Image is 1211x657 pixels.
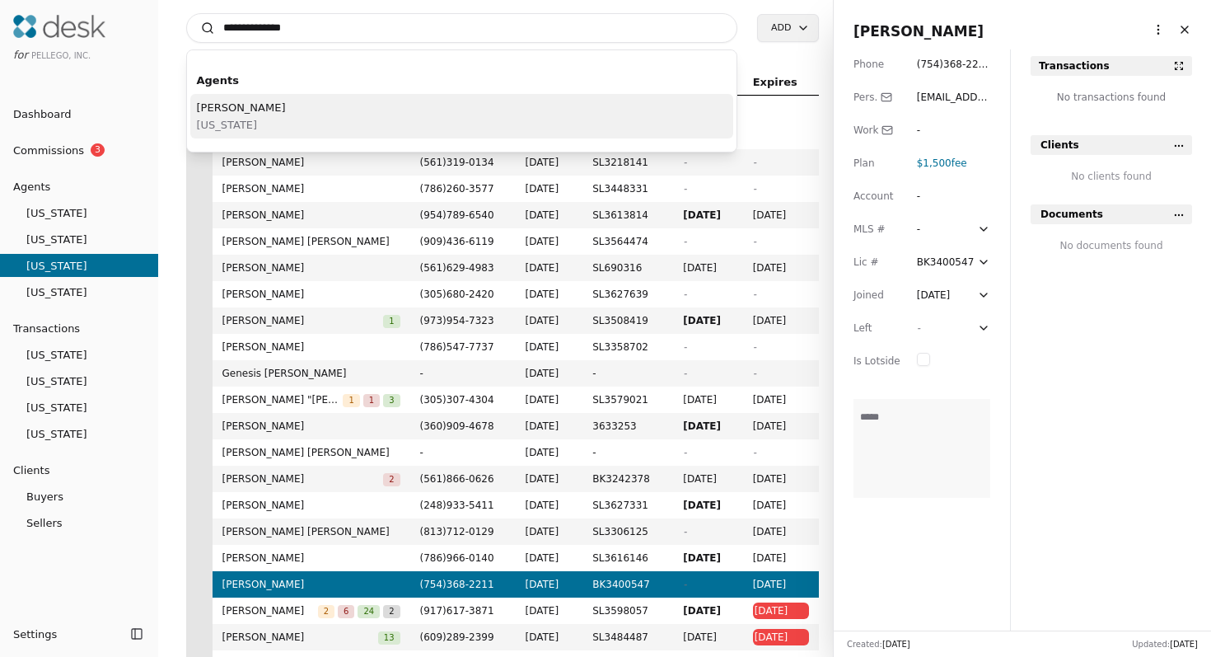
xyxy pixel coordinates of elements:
span: [DATE] [753,207,809,223]
span: [PERSON_NAME] [197,99,286,116]
span: - [683,341,686,353]
span: 1 [343,394,359,407]
span: - [420,444,506,461]
div: Work [853,122,900,138]
button: 1 [383,312,400,329]
span: [DATE] [526,286,573,303]
button: 2 [318,603,334,619]
span: Documents [1040,206,1103,223]
span: 3633253 [592,418,663,434]
span: SL690316 [592,260,663,276]
span: ( 609 ) 289 - 2399 [420,631,494,643]
span: for [13,49,28,61]
span: SL3564474 [592,233,663,250]
span: SL3613814 [592,207,663,223]
span: ( 754 ) 368 - 2211 [917,59,989,87]
span: [DATE] [683,603,732,619]
span: [DATE] [526,392,573,408]
span: [DATE] [753,260,809,276]
span: [PERSON_NAME] [222,629,378,645]
span: [DATE] [526,629,573,645]
span: [DATE] [526,523,573,540]
span: [DATE] [683,260,732,276]
span: ( 786 ) 966 - 0140 [420,552,494,564]
span: - [683,526,686,537]
span: Expires [753,73,797,92]
span: ( 909 ) 436 - 6119 [420,236,494,247]
span: ( 786 ) 260 - 3577 [420,183,494,195]
span: - [753,236,756,247]
button: 2 [383,471,400,487]
img: Desk [13,15,105,38]
span: [PERSON_NAME] [222,471,384,487]
span: [DATE] [753,471,809,487]
span: - [753,157,756,168]
span: - [753,368,756,379]
span: [PERSON_NAME] [PERSON_NAME] [222,523,400,540]
span: [DATE] [526,497,573,514]
span: ( 360 ) 909 - 4678 [420,420,494,432]
span: [DATE] [526,154,573,171]
span: [DATE] [753,312,809,329]
span: SL3306125 [592,523,663,540]
span: SL3508419 [592,312,663,329]
span: - [592,365,663,382]
span: SL3627331 [592,497,663,514]
div: - [917,221,974,237]
span: - [753,289,756,300]
span: - [683,157,686,168]
span: [PERSON_NAME] [222,339,400,355]
span: Settings [13,626,57,643]
span: SL3579021 [592,392,663,408]
div: Pers. [853,89,900,106]
span: [DATE] [755,603,807,619]
span: Genesis [PERSON_NAME] [222,365,400,382]
span: ( 248 ) 933 - 5411 [420,500,494,511]
button: 1 [343,392,359,408]
span: [DATE] [683,392,732,408]
span: ( 813 ) 712 - 0129 [420,526,494,537]
span: [PERSON_NAME] [222,576,400,593]
span: ( 917 ) 617 - 3871 [420,605,494,617]
span: ( 954 ) 789 - 6540 [420,209,494,221]
div: Joined [853,287,900,303]
div: - [917,122,990,138]
span: $1,500 fee [917,157,967,169]
span: [DATE] [753,497,809,514]
span: [DATE] [753,576,809,593]
span: [PERSON_NAME] [222,603,318,619]
span: 24 [358,605,380,618]
span: SL3627639 [592,286,663,303]
span: [PERSON_NAME] [222,497,400,514]
span: [PERSON_NAME] [853,23,984,40]
span: BK3242378 [592,471,663,487]
span: [DATE] [753,523,809,540]
span: ( 786 ) 547 - 7737 [420,341,494,353]
span: [DATE] [755,629,807,645]
span: [EMAIL_ADDRESS][DOMAIN_NAME] [917,92,989,136]
div: [DATE] [917,287,951,303]
div: Phone [853,56,900,73]
span: SL3598057 [592,603,663,619]
span: [DATE] [526,312,573,329]
span: [DATE] [753,550,809,566]
button: 13 [378,629,400,645]
span: [PERSON_NAME] [222,550,400,566]
div: BK3400547 [917,254,975,270]
span: SL3358702 [592,339,663,355]
span: SL3484487 [592,629,663,645]
span: - [683,236,686,247]
span: [DATE] [1170,640,1198,649]
span: [PERSON_NAME] [222,312,384,329]
span: [DATE] [526,233,573,250]
span: 2 [383,605,400,618]
span: [PERSON_NAME] [222,418,400,434]
span: ( 973 ) 954 - 7323 [420,315,494,326]
button: Add [757,14,818,42]
div: Suggestions [187,63,737,152]
div: MLS # [853,221,900,237]
span: 2 [383,473,400,486]
span: [DATE] [753,392,809,408]
span: - [683,289,686,300]
span: ( 561 ) 866 - 0626 [420,473,494,485]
